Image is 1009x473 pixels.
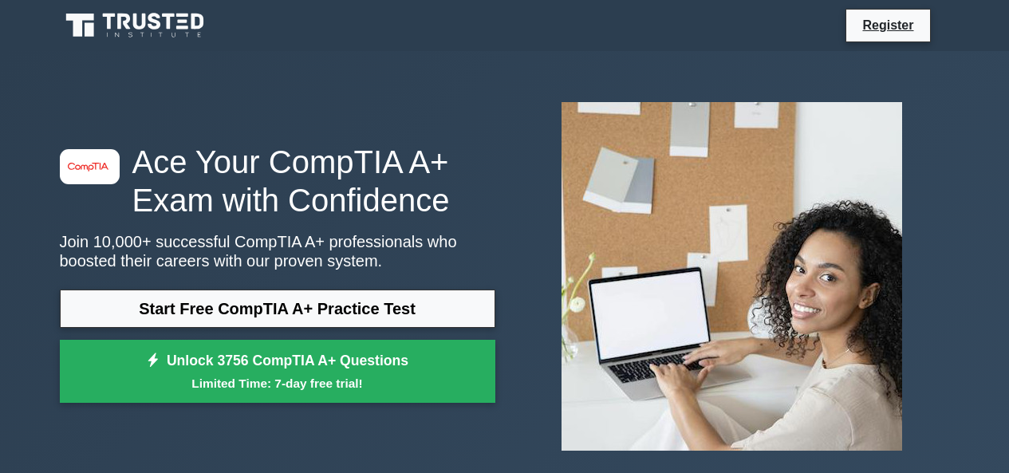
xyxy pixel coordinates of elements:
h1: Ace Your CompTIA A+ Exam with Confidence [60,143,495,219]
small: Limited Time: 7-day free trial! [80,374,475,392]
a: Start Free CompTIA A+ Practice Test [60,290,495,328]
p: Join 10,000+ successful CompTIA A+ professionals who boosted their careers with our proven system. [60,232,495,270]
a: Register [853,15,923,35]
a: Unlock 3756 CompTIA A+ QuestionsLimited Time: 7-day free trial! [60,340,495,404]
